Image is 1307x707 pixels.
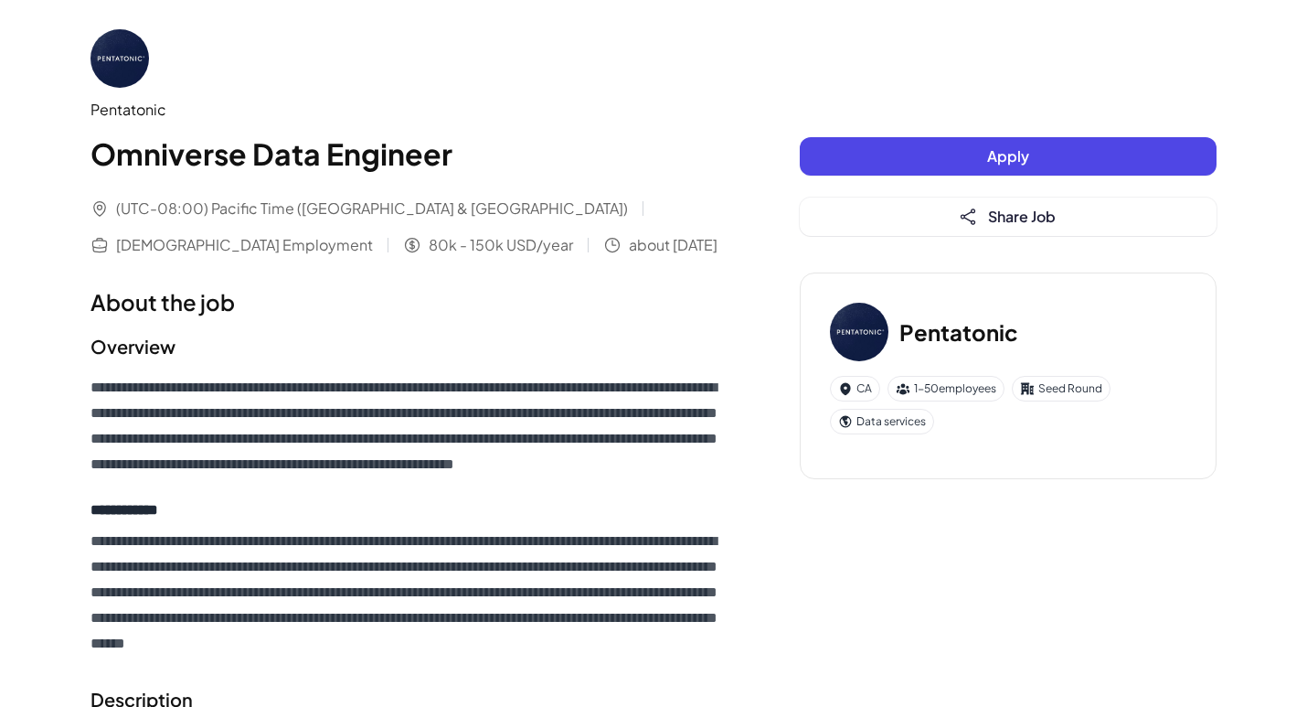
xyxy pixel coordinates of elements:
button: Apply [800,137,1217,176]
div: Data services [830,409,934,434]
button: Share Job [800,198,1217,236]
span: Apply [987,146,1029,166]
div: CA [830,376,880,402]
img: Pe [90,29,149,88]
span: about [DATE] [629,234,717,256]
span: Share Job [988,207,1056,226]
h2: Overview [90,333,727,360]
h3: Pentatonic [899,316,1018,348]
span: [DEMOGRAPHIC_DATA] Employment [116,234,373,256]
div: 1-50 employees [887,376,1004,402]
div: Seed Round [1012,376,1110,402]
img: Pe [830,303,888,361]
h1: Omniverse Data Engineer [90,132,727,176]
div: Pentatonic [90,99,727,121]
span: (UTC-08:00) Pacific Time ([GEOGRAPHIC_DATA] & [GEOGRAPHIC_DATA]) [116,198,628,220]
h1: About the job [90,285,727,318]
span: 80k - 150k USD/year [429,234,573,256]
